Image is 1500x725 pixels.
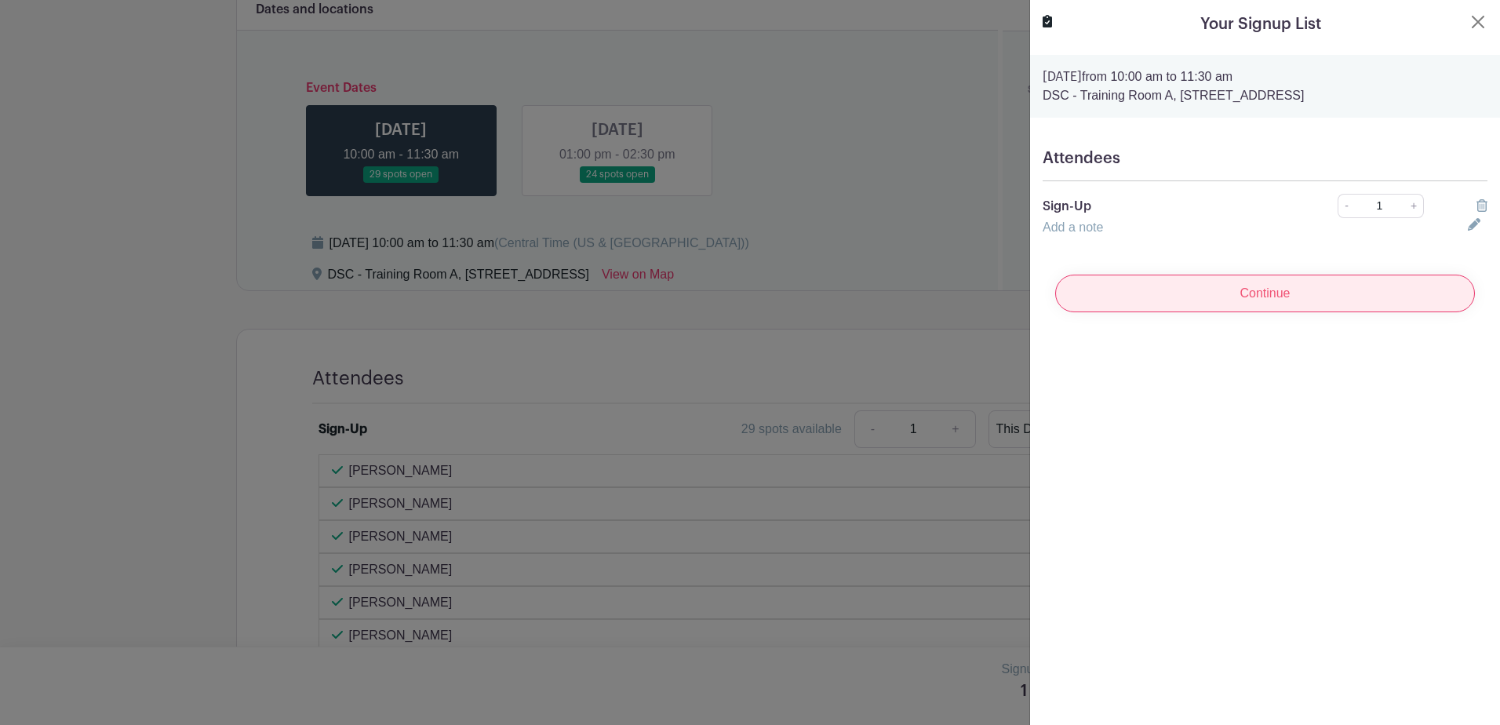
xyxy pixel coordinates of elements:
[1043,220,1103,234] a: Add a note
[1043,86,1487,105] p: DSC - Training Room A, [STREET_ADDRESS]
[1404,194,1424,218] a: +
[1055,275,1475,312] input: Continue
[1469,13,1487,31] button: Close
[1043,149,1487,168] h5: Attendees
[1200,13,1321,36] h5: Your Signup List
[1043,197,1294,216] p: Sign-Up
[1043,67,1487,86] p: from 10:00 am to 11:30 am
[1043,71,1082,83] strong: [DATE]
[1338,194,1355,218] a: -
